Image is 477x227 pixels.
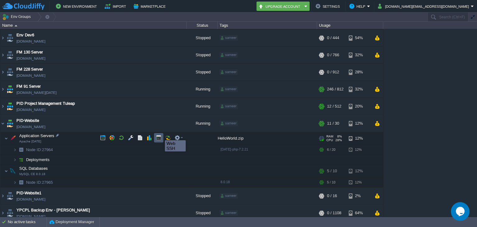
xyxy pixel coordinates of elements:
div: 0 / 16 [327,188,337,204]
div: Stopped [187,188,218,204]
img: AMDAwAAAACH5BAEAAAAALAAAAAABAAEAAAICRAEAOw== [0,81,5,98]
div: sameer [220,121,238,126]
div: Tags [218,22,317,29]
span: Env Dev6 [16,32,34,38]
div: 6 / 20 [327,145,335,155]
span: 8% [336,135,342,138]
span: Node ID: [26,147,42,152]
img: AMDAwAAAACH5BAEAAAAALAAAAAABAAEAAAICRAEAOw== [6,98,14,115]
div: sameer [220,52,238,58]
span: [DOMAIN_NAME] [16,55,45,62]
div: Running [187,115,218,132]
div: Stopped [187,47,218,63]
button: Deployment Manager [49,219,94,225]
a: FM 130 Server [16,49,43,55]
img: AMDAwAAAACH5BAEAAAAALAAAAAABAAEAAAICRAEAOw== [6,115,14,132]
span: Node ID: [26,180,42,185]
button: Help [349,2,367,10]
div: Running [187,81,218,98]
div: Name [1,22,186,29]
button: [DOMAIN_NAME][EMAIL_ADDRESS][DOMAIN_NAME] [378,2,471,10]
div: Stopped [187,30,218,46]
img: AMDAwAAAACH5BAEAAAAALAAAAAABAAEAAAICRAEAOw== [8,165,17,177]
span: [DATE]-php-7.2.21 [220,147,248,151]
span: RAM [326,135,333,138]
img: AMDAwAAAACH5BAEAAAAALAAAAAABAAEAAAICRAEAOw== [6,30,14,46]
a: Application ServersApache [DATE] [19,133,55,138]
div: 0 / 1108 [327,205,341,221]
a: FM 91 Server [16,83,41,90]
img: AMDAwAAAACH5BAEAAAAALAAAAAABAAEAAAICRAEAOw== [6,47,14,63]
button: Upgrade Account [258,2,302,10]
img: AMDAwAAAACH5BAEAAAAALAAAAAABAAEAAAICRAEAOw== [0,30,5,46]
div: 11 / 30 [327,115,339,132]
div: 32% [349,47,369,63]
span: 28% [335,138,342,142]
img: CloudJiffy [2,2,44,10]
a: [DOMAIN_NAME] [16,196,45,202]
span: FM 228 Server [16,66,43,72]
div: 64% [349,205,369,221]
div: sameer [220,69,238,75]
button: Env Groups [2,12,33,21]
div: 0 / 766 [327,47,339,63]
div: sameer [220,104,238,109]
div: 12 / 512 [327,98,341,115]
button: Settings [316,2,342,10]
div: HelloWorld.zip [218,132,317,145]
div: 246 / 812 [327,81,343,98]
div: Status [187,22,217,29]
div: sameer [220,193,238,199]
span: SQL Databases [19,166,49,171]
div: No active tasks [8,217,47,227]
img: AMDAwAAAACH5BAEAAAAALAAAAAABAAEAAAICRAEAOw== [17,178,25,187]
button: Marketplace [134,2,167,10]
img: AMDAwAAAACH5BAEAAAAALAAAAAABAAEAAAICRAEAOw== [13,178,17,187]
img: AMDAwAAAACH5BAEAAAAALAAAAAABAAEAAAICRAEAOw== [4,132,8,145]
iframe: chat widget [451,202,471,221]
img: AMDAwAAAACH5BAEAAAAALAAAAAABAAEAAAICRAEAOw== [0,188,5,204]
span: [DOMAIN_NAME] [16,107,45,113]
a: [DOMAIN_NAME] [16,124,45,130]
img: AMDAwAAAACH5BAEAAAAALAAAAAABAAEAAAICRAEAOw== [6,64,14,81]
a: PID Project Management Tuleap [16,100,75,107]
a: Deployments [25,157,51,162]
div: 0 / 444 [327,30,339,46]
img: AMDAwAAAACH5BAEAAAAALAAAAAABAAEAAAICRAEAOw== [17,155,25,164]
img: AMDAwAAAACH5BAEAAAAALAAAAAABAAEAAAICRAEAOw== [0,205,5,221]
div: Stopped [187,64,218,81]
img: AMDAwAAAACH5BAEAAAAALAAAAAABAAEAAAICRAEAOw== [0,98,5,115]
div: Usage [317,22,383,29]
div: 12% [349,115,369,132]
img: AMDAwAAAACH5BAEAAAAALAAAAAABAAEAAAICRAEAOw== [8,132,17,145]
div: sameer [220,86,238,92]
a: Node ID:27965 [25,180,54,185]
span: [DOMAIN_NAME] [16,38,45,44]
a: YPCPL Backup Env - [PERSON_NAME] [16,207,90,213]
div: 54% [349,30,369,46]
a: SQL DatabasesMySQL CE 8.0.18 [19,166,49,171]
img: AMDAwAAAACH5BAEAAAAALAAAAAABAAEAAAICRAEAOw== [15,25,17,26]
img: AMDAwAAAACH5BAEAAAAALAAAAAABAAEAAAICRAEAOw== [6,188,14,204]
div: sameer [220,35,238,41]
a: PID-Website [16,118,39,124]
div: 28% [349,64,369,81]
span: 27964 [25,147,54,152]
div: Running [187,98,218,115]
img: AMDAwAAAACH5BAEAAAAALAAAAAABAAEAAAICRAEAOw== [17,145,25,155]
div: 0 / 912 [327,64,339,81]
div: 12% [349,165,369,177]
img: AMDAwAAAACH5BAEAAAAALAAAAAABAAEAAAICRAEAOw== [4,165,8,177]
div: 2% [349,188,369,204]
span: [DOMAIN_NAME][DATE] [16,90,57,96]
span: PID-Website1 [16,190,41,196]
img: AMDAwAAAACH5BAEAAAAALAAAAAABAAEAAAICRAEAOw== [6,81,14,98]
img: AMDAwAAAACH5BAEAAAAALAAAAAABAAEAAAICRAEAOw== [13,145,17,155]
img: AMDAwAAAACH5BAEAAAAALAAAAAABAAEAAAICRAEAOw== [13,155,17,164]
div: Web SSH [166,141,184,151]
